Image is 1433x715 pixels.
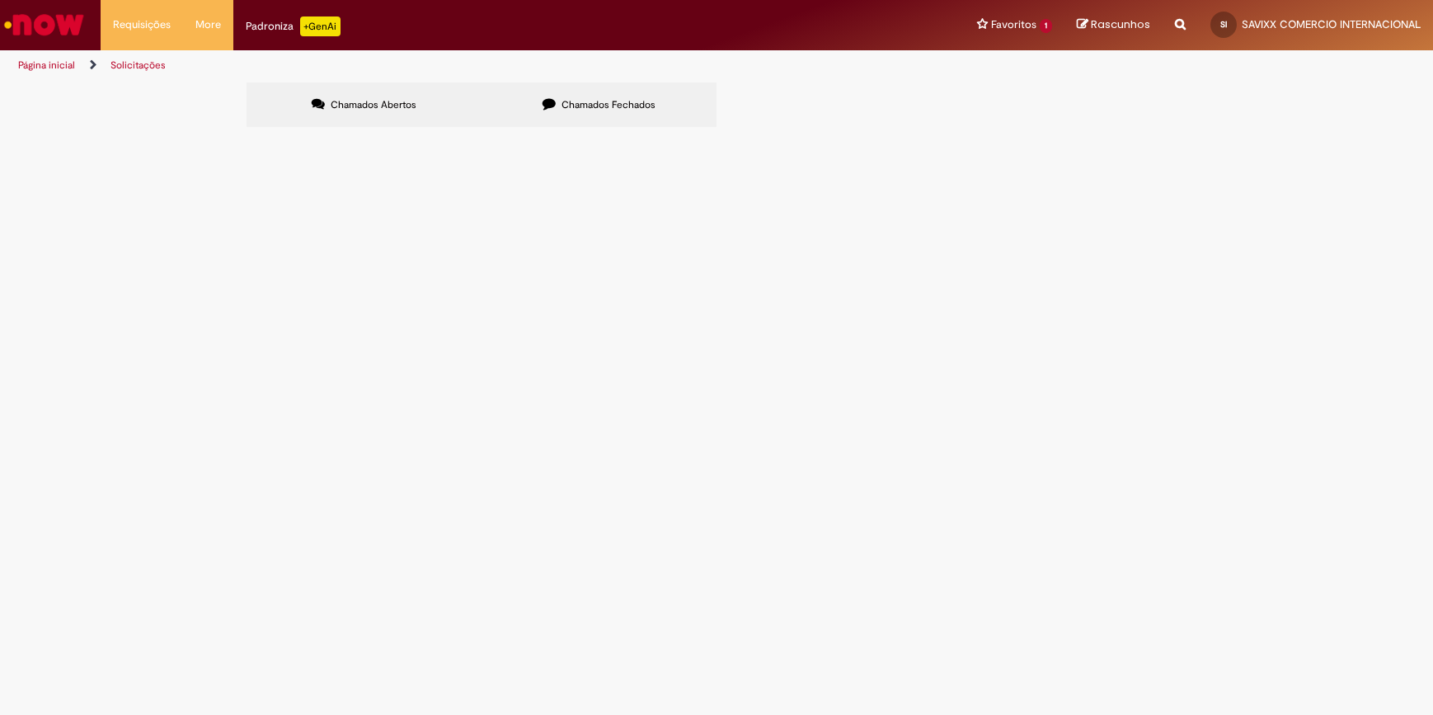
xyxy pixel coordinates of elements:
[331,98,416,111] span: Chamados Abertos
[12,50,943,81] ul: Trilhas de página
[1091,16,1150,32] span: Rascunhos
[110,59,166,72] a: Solicitações
[2,8,87,41] img: ServiceNow
[18,59,75,72] a: Página inicial
[113,16,171,33] span: Requisições
[1077,17,1150,33] a: Rascunhos
[195,16,221,33] span: More
[1242,17,1421,31] span: SAVIXX COMERCIO INTERNACIONAL
[246,16,341,36] div: Padroniza
[991,16,1036,33] span: Favoritos
[300,16,341,36] p: +GenAi
[561,98,655,111] span: Chamados Fechados
[1220,19,1227,30] span: SI
[1040,19,1052,33] span: 1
